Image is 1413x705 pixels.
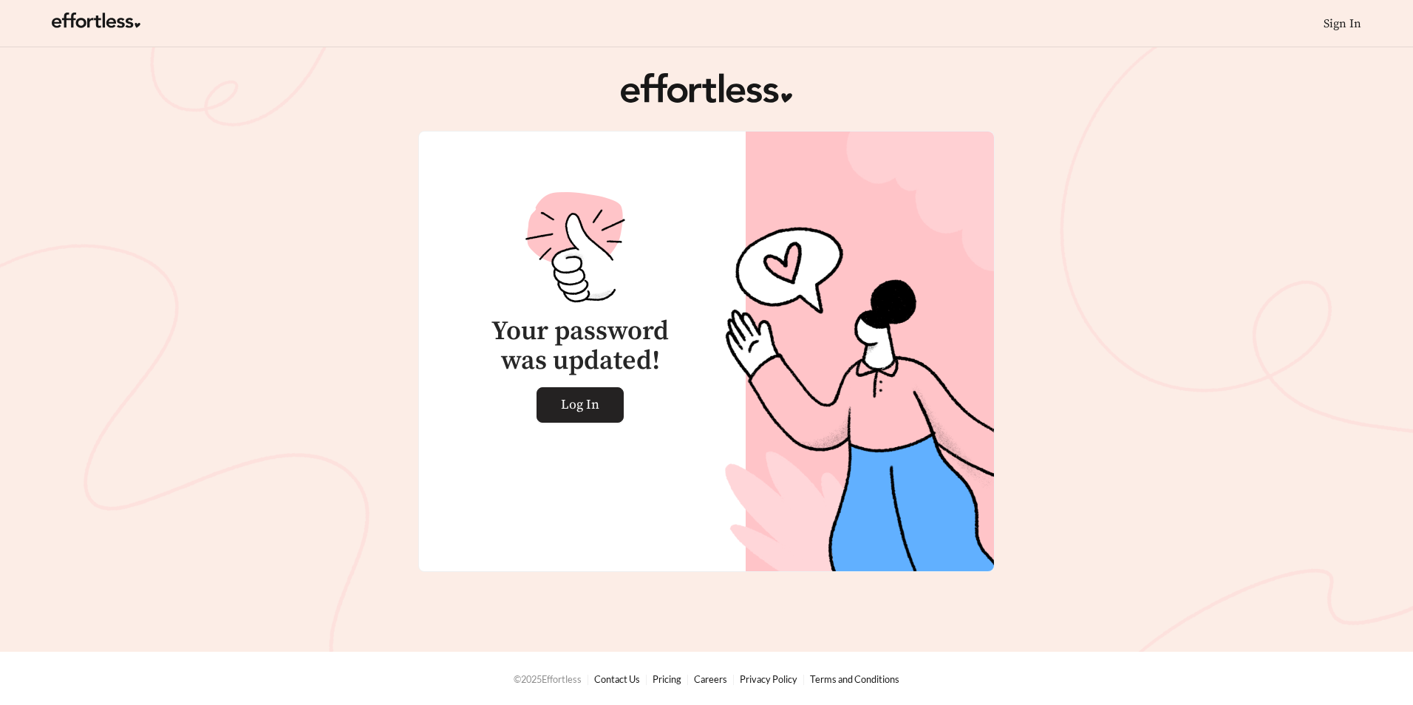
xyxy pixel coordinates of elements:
[594,673,640,685] a: Contact Us
[810,673,899,685] a: Terms and Conditions
[514,673,582,685] span: © 2025 Effortless
[653,673,681,685] a: Pricing
[537,387,624,423] a: Log In
[561,388,599,422] span: Log In
[1324,16,1361,31] a: Sign In
[491,317,670,375] h3: Your password was updated!
[694,673,727,685] a: Careers
[740,673,797,685] a: Privacy Policy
